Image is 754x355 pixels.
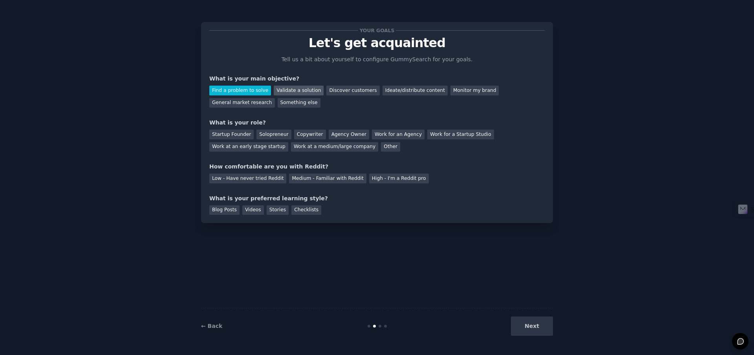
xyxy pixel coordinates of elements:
[372,130,425,139] div: Work for an Agency
[326,86,379,95] div: Discover customers
[291,142,378,152] div: Work at a medium/large company
[291,205,321,215] div: Checklists
[209,36,545,50] p: Let's get acquainted
[209,130,254,139] div: Startup Founder
[274,86,324,95] div: Validate a solution
[450,86,499,95] div: Monitor my brand
[209,86,271,95] div: Find a problem to solve
[209,205,240,215] div: Blog Posts
[209,194,545,203] div: What is your preferred learning style?
[209,75,545,83] div: What is your main objective?
[427,130,494,139] div: Work for a Startup Studio
[242,205,264,215] div: Videos
[289,174,366,183] div: Medium - Familiar with Reddit
[278,55,476,64] p: Tell us a bit about yourself to configure GummySearch for your goals.
[369,174,429,183] div: High - I'm a Reddit pro
[381,142,400,152] div: Other
[329,130,369,139] div: Agency Owner
[209,174,286,183] div: Low - Have never tried Reddit
[267,205,289,215] div: Stories
[209,119,545,127] div: What is your role?
[201,323,222,329] a: ← Back
[209,142,288,152] div: Work at an early stage startup
[278,98,320,108] div: Something else
[358,26,396,35] span: Your goals
[256,130,291,139] div: Solopreneur
[209,98,275,108] div: General market research
[209,163,545,171] div: How comfortable are you with Reddit?
[382,86,448,95] div: Ideate/distribute content
[294,130,326,139] div: Copywriter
